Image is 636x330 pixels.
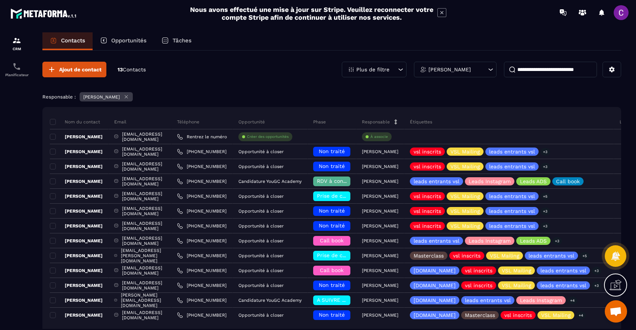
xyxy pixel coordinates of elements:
[2,73,32,77] p: Planificateur
[61,37,85,44] p: Contacts
[247,134,289,139] p: Créer des opportunités
[319,163,345,169] span: Non traité
[10,7,77,20] img: logo
[414,268,456,273] p: [DOMAIN_NAME]
[489,194,535,199] p: leads entrants vsl
[238,313,284,318] p: Opportunité à closer
[362,268,398,273] p: [PERSON_NAME]
[42,62,106,77] button: Ajout de contact
[489,223,535,229] p: leads entrants vsl
[50,268,103,274] p: [PERSON_NAME]
[502,268,531,273] p: VSL Mailing
[177,268,227,274] a: [PHONE_NUMBER]
[605,300,627,323] div: Ouvrir le chat
[414,238,459,243] p: leads entrants vsl
[319,208,345,214] span: Non traité
[356,67,389,72] p: Plus de filtre
[540,148,550,156] p: +3
[504,313,532,318] p: vsl inscrits
[469,238,511,243] p: Leads Instagram
[529,253,574,258] p: leads entrants vsl
[362,253,398,258] p: [PERSON_NAME]
[50,193,103,199] p: [PERSON_NAME]
[370,134,388,139] p: À associe
[238,119,265,125] p: Opportunité
[520,179,547,184] p: Leads ADS
[540,283,586,288] p: leads entrants vsl
[42,94,76,100] p: Responsable :
[362,208,398,214] p: [PERSON_NAME]
[450,164,480,169] p: VSL Mailing
[489,208,535,214] p: leads entrants vsl
[465,313,495,318] p: Masterclass
[620,119,630,125] p: Liste
[50,208,103,214] p: [PERSON_NAME]
[490,253,519,258] p: VSL Mailing
[238,179,302,184] p: Candidature YouGC Academy
[489,149,535,154] p: leads entrants vsl
[592,267,601,275] p: +3
[317,252,386,258] span: Prise de contact effectuée
[114,119,126,125] p: Email
[414,164,441,169] p: vsl inscrits
[414,208,441,214] p: vsl inscrits
[414,283,456,288] p: [DOMAIN_NAME]
[320,237,344,243] span: Call book
[50,253,103,259] p: [PERSON_NAME]
[317,297,348,303] span: A SUIVRE ⏳
[238,298,302,303] p: Candidature YouGC Academy
[319,312,345,318] span: Non traité
[111,37,147,44] p: Opportunités
[177,119,199,125] p: Téléphone
[592,282,601,289] p: +3
[541,313,571,318] p: VSL Mailing
[362,238,398,243] p: [PERSON_NAME]
[177,208,227,214] a: [PHONE_NUMBER]
[2,30,32,56] a: formationformationCRM
[552,237,562,245] p: +3
[177,149,227,155] a: [PHONE_NUMBER]
[319,148,345,154] span: Non traité
[173,37,192,44] p: Tâches
[453,253,481,258] p: vsl inscrits
[320,267,344,273] span: Call book
[177,282,227,288] a: [PHONE_NUMBER]
[540,163,550,171] p: +3
[238,238,284,243] p: Opportunité à closer
[469,179,511,184] p: Leads Instagram
[177,223,227,229] a: [PHONE_NUMBER]
[177,178,227,184] a: [PHONE_NUMBER]
[2,47,32,51] p: CRM
[465,283,492,288] p: vsl inscrits
[177,312,227,318] a: [PHONE_NUMBER]
[540,222,550,230] p: +3
[556,179,580,184] p: Call book
[313,119,326,125] p: Phase
[238,253,284,258] p: Opportunité à closer
[83,94,120,100] p: [PERSON_NAME]
[362,298,398,303] p: [PERSON_NAME]
[362,164,398,169] p: [PERSON_NAME]
[576,311,586,319] p: +4
[317,178,365,184] span: RDV à confimer ❓
[50,119,100,125] p: Nom du contact
[520,298,562,303] p: Leads Instagram
[414,223,441,229] p: vsl inscrits
[50,282,103,288] p: [PERSON_NAME]
[450,223,480,229] p: VSL Mailing
[362,283,398,288] p: [PERSON_NAME]
[123,67,146,72] span: Contacts
[42,32,93,50] a: Contacts
[238,223,284,229] p: Opportunité à closer
[428,67,471,72] p: [PERSON_NAME]
[465,268,492,273] p: vsl inscrits
[319,282,345,288] span: Non traité
[414,253,444,258] p: Masterclass
[50,223,103,229] p: [PERSON_NAME]
[177,253,227,259] a: [PHONE_NUMBER]
[12,62,21,71] img: scheduler
[50,164,103,169] p: [PERSON_NAME]
[580,252,590,260] p: +5
[362,194,398,199] p: [PERSON_NAME]
[450,194,480,199] p: VSL Mailing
